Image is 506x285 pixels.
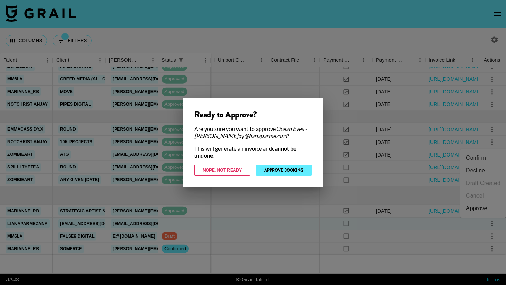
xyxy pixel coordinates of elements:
button: Approve Booking [256,165,312,176]
div: Are you sure you want to approve by ? [194,125,312,139]
em: @ lianaparmezana [244,132,287,139]
div: Ready to Approve? [194,109,312,120]
button: Nope, Not Ready [194,165,250,176]
em: Ocean Eyes - [PERSON_NAME] [194,125,307,139]
div: This will generate an invoice and . [194,145,312,159]
strong: cannot be undone [194,145,297,159]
